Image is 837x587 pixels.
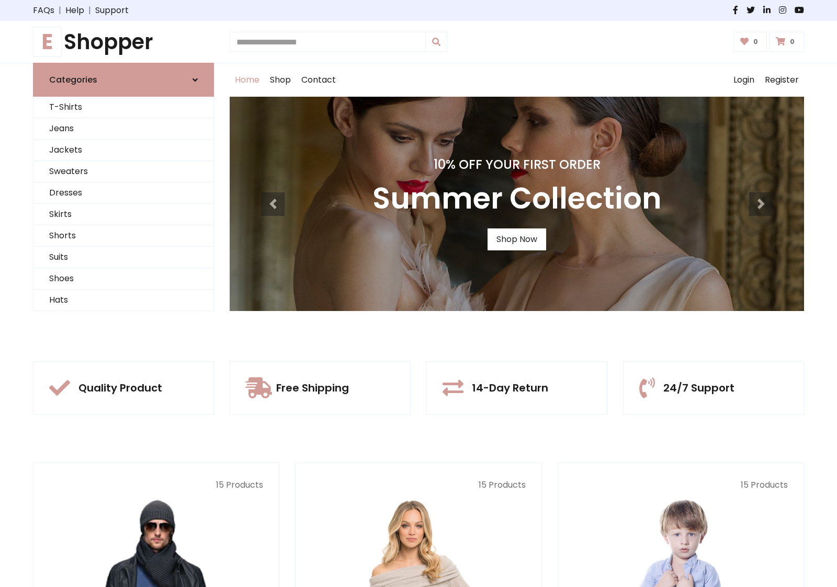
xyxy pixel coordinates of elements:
span: E [33,27,62,57]
span: | [84,4,95,17]
a: Jeans [33,118,213,140]
a: Shop Now [488,228,546,250]
a: Shop [265,63,296,97]
a: Suits [33,247,213,268]
span: 0 [787,37,797,47]
a: 0 [769,32,804,52]
a: Login [728,63,760,97]
a: 0 [733,32,767,52]
a: Help [65,4,84,17]
a: Shoes [33,268,213,290]
a: Hats [33,290,213,311]
a: Jackets [33,140,213,161]
p: 15 Products [574,479,788,491]
a: T-Shirts [33,97,213,118]
a: EShopper [33,29,214,54]
a: Categories [33,63,214,97]
a: Support [95,4,129,17]
a: FAQs [33,4,54,17]
h1: Shopper [33,29,214,54]
a: Shorts [33,225,213,247]
a: Skirts [33,204,213,225]
a: Sweaters [33,161,213,182]
p: 15 Products [49,479,263,491]
span: 0 [751,37,761,47]
a: Contact [296,63,341,97]
a: Home [230,63,265,97]
span: | [54,4,65,17]
a: Dresses [33,182,213,204]
h6: Categories [49,75,97,85]
h4: 10% Off Your First Order [372,157,662,172]
h5: 14-Day Return [472,382,548,394]
a: Register [760,63,804,97]
h5: Quality Product [78,382,162,394]
h5: 24/7 Support [663,382,734,394]
h3: Summer Collection [372,181,662,216]
p: 15 Products [311,479,525,491]
h5: Free Shipping [276,382,349,394]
